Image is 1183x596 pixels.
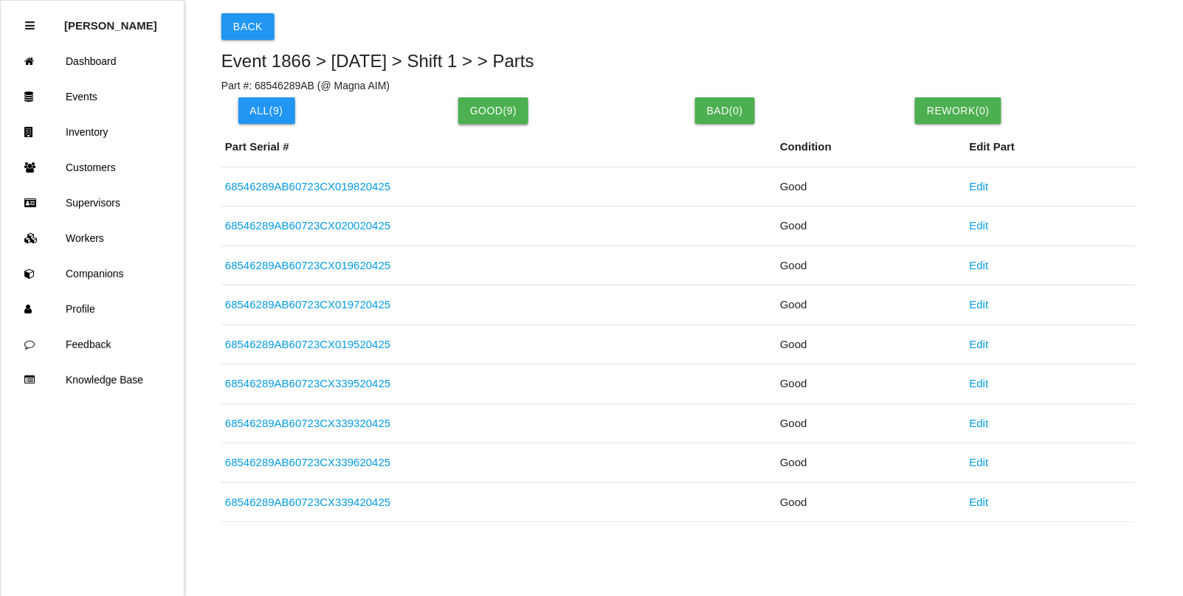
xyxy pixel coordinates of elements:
[970,417,989,429] a: Edit
[776,403,966,443] td: Good
[225,298,390,311] a: 68546289AB60723CX019720425
[238,97,295,124] button: All(9)
[1,327,184,362] a: Feedback
[776,207,966,246] td: Good
[776,167,966,207] td: Good
[970,180,989,193] a: Edit
[221,13,275,40] button: Back
[221,52,1136,71] h5: Event 1866 > [DATE] > Shift 1 > > Parts
[1,221,184,256] a: Workers
[776,482,966,522] td: Good
[221,139,776,167] th: Part Serial #
[1,79,184,114] a: Events
[225,456,390,468] a: 68546289AB60723CX339620425
[1,291,184,327] a: Profile
[776,443,966,483] td: Good
[225,259,390,271] a: 68546289AB60723CX019620425
[776,325,966,364] td: Good
[970,377,989,389] a: Edit
[970,298,989,311] a: Edit
[1,44,184,79] a: Dashboard
[915,97,1001,124] button: Rework(0)
[64,8,157,32] p: Rosie Blandino
[225,377,390,389] a: 68546289AB60723CX339520425
[221,78,1136,94] p: Part #: 68546289AB (@ Magna AIM)
[970,338,989,350] a: Edit
[970,259,989,271] a: Edit
[776,364,966,404] td: Good
[458,97,528,124] button: Good(9)
[225,417,390,429] a: 68546289AB60723CX339320425
[776,285,966,325] td: Good
[1,150,184,185] a: Customers
[225,338,390,350] a: 68546289AB60723CX019520425
[1,185,184,221] a: Supervisors
[1,256,184,291] a: Companions
[776,246,966,285] td: Good
[966,139,1136,167] th: Edit Part
[25,8,35,44] div: Close
[970,219,989,232] a: Edit
[225,496,390,508] a: 68546289AB60723CX339420425
[970,496,989,508] a: Edit
[970,456,989,468] a: Edit
[1,114,184,150] a: Inventory
[225,219,390,232] a: 68546289AB60723CX020020425
[695,97,755,124] button: Bad(0)
[225,180,390,193] a: 68546289AB60723CX019820425
[1,362,184,398] a: Knowledge Base
[776,139,966,167] th: Condition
